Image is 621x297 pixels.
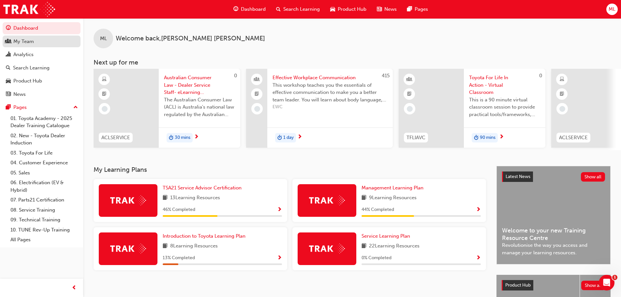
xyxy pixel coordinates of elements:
span: news-icon [377,5,382,13]
span: learningRecordVerb_NONE-icon [559,106,565,112]
a: TSA21 Service Advisor Certification [163,184,244,192]
span: 44 % Completed [362,206,394,214]
span: Introduction to Toyota Learning Plan [163,233,245,239]
button: DashboardMy TeamAnalyticsSearch LearningProduct HubNews [3,21,81,101]
span: next-icon [194,134,199,140]
a: All Pages [8,235,81,245]
span: learningRecordVerb_NONE-icon [102,106,108,112]
div: Search Learning [13,64,50,72]
a: pages-iconPages [402,3,433,16]
span: Effective Workplace Communication [273,74,388,82]
a: Product HubShow all [502,280,605,290]
span: news-icon [6,92,11,97]
span: 0 % Completed [362,254,392,262]
img: Trak [110,244,146,254]
button: Pages [3,101,81,113]
span: 9 Learning Resources [369,194,417,202]
a: 09. Technical Training [8,215,81,225]
span: The Australian Consumer Law (ACL) is Australia's national law regulated by the Australian Competi... [164,96,235,118]
a: Search Learning [3,62,81,74]
span: 0 [234,73,237,79]
span: 22 Learning Resources [369,242,420,250]
span: TSA21 Service Advisor Certification [163,185,242,191]
a: Product Hub [3,75,81,87]
a: 04. Customer Experience [8,158,81,168]
span: duration-icon [169,134,173,142]
span: Show Progress [476,207,481,213]
span: This is a 90 minute virtual classroom session to provide practical tools/frameworks, behaviours a... [469,96,540,118]
a: search-iconSearch Learning [271,3,325,16]
span: Service Learning Plan [362,233,410,239]
span: Show Progress [277,255,282,261]
span: booktick-icon [407,90,412,98]
span: people-icon [6,39,11,45]
span: pages-icon [407,5,412,13]
a: 0ACLSERVICEAustralian Consumer Law - Dealer Service Staff- eLearning ModuleThe Australian Consume... [94,69,240,148]
span: booktick-icon [560,90,564,98]
div: Analytics [13,51,34,58]
span: EWC [273,103,388,111]
span: Australian Consumer Law - Dealer Service Staff- eLearning Module [164,74,235,96]
span: learningResourceType_INSTRUCTOR_LED-icon [407,75,412,84]
span: 8 Learning Resources [170,242,218,250]
span: 13 Learning Resources [170,194,220,202]
span: Pages [415,6,428,13]
span: Toyota For Life In Action - Virtual Classroom [469,74,540,96]
span: 415 [382,73,390,79]
span: Show Progress [277,207,282,213]
img: Trak [309,244,345,254]
a: Introduction to Toyota Learning Plan [163,232,248,240]
span: prev-icon [72,284,77,292]
span: Welcome to your new Training Resource Centre [502,227,605,242]
span: Search Learning [283,6,320,13]
span: learningResourceType_ELEARNING-icon [102,75,107,84]
span: car-icon [6,78,11,84]
a: 07. Parts21 Certification [8,195,81,205]
a: 02. New - Toyota Dealer Induction [8,131,81,148]
span: Management Learning Plan [362,185,423,191]
span: Dashboard [241,6,266,13]
h3: Next up for me [83,59,621,66]
span: booktick-icon [102,90,107,98]
span: ACLSERVICE [101,134,130,141]
span: Product Hub [505,282,531,288]
span: book-icon [362,194,366,202]
a: Analytics [3,49,81,61]
a: 0TFLIAVCToyota For Life In Action - Virtual ClassroomThis is a 90 minute virtual classroom sessio... [399,69,545,148]
a: 03. Toyota For Life [8,148,81,158]
span: learningResourceType_ELEARNING-icon [560,75,564,84]
span: Latest News [506,174,530,179]
a: Latest NewsShow allWelcome to your new Training Resource CentreRevolutionise the way you access a... [496,166,611,264]
span: Welcome back , [PERSON_NAME] [PERSON_NAME] [116,35,265,42]
img: Trak [309,195,345,205]
img: Trak [110,195,146,205]
a: News [3,88,81,100]
span: ML [609,6,615,13]
button: ML [606,4,618,15]
button: Show Progress [476,206,481,214]
img: Trak [3,2,55,17]
span: learningRecordVerb_NONE-icon [254,106,260,112]
span: book-icon [163,194,168,202]
a: Latest NewsShow all [502,171,605,182]
span: chart-icon [6,52,11,58]
div: My Team [13,38,34,45]
span: guage-icon [6,25,11,31]
div: Product Hub [13,77,42,85]
h3: My Learning Plans [94,166,486,173]
a: guage-iconDashboard [228,3,271,16]
iframe: Intercom live chat [599,275,614,290]
a: Dashboard [3,22,81,34]
span: ACLSERVICE [559,134,588,141]
span: duration-icon [474,134,479,142]
span: people-icon [255,75,259,84]
span: 90 mins [480,134,495,141]
button: Show Progress [277,206,282,214]
span: 46 % Completed [163,206,195,214]
span: 0 [539,73,542,79]
span: book-icon [362,242,366,250]
a: 415Effective Workplace CommunicationThis workshop teaches you the essentials of effective communi... [246,69,393,148]
a: 05. Sales [8,168,81,178]
span: car-icon [330,5,335,13]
